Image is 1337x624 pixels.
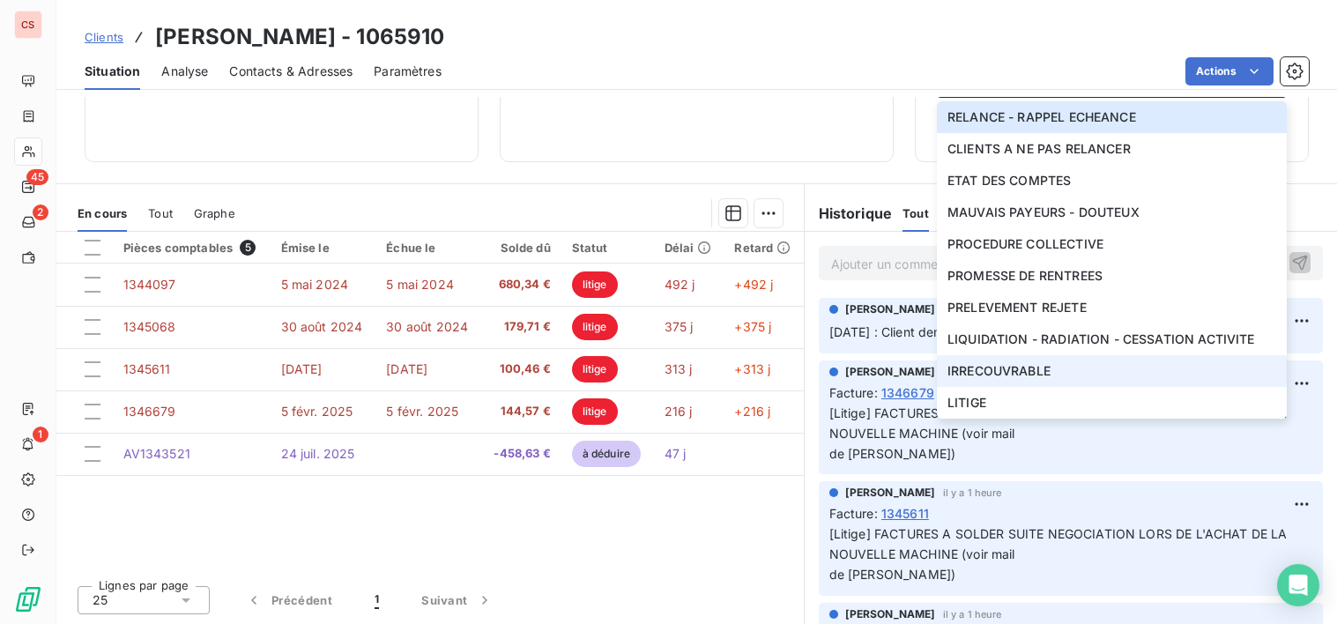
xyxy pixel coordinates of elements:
div: Échue le [386,241,471,255]
span: litige [572,398,618,425]
button: 1 [353,582,400,619]
div: CS [14,11,42,39]
div: Open Intercom Messenger [1277,564,1319,606]
span: 24 juil. 2025 [281,446,355,461]
span: 1344097 [123,277,176,292]
span: +375 j [734,319,771,334]
div: Émise le [281,241,366,255]
span: 313 j [665,361,693,376]
span: +216 j [734,404,770,419]
span: 5 mai 2024 [386,277,454,292]
span: En cours [78,206,127,220]
span: 1345068 [123,319,176,334]
span: LITIGE [947,394,986,412]
span: Analyse [161,63,208,80]
span: PRELEVEMENT REJETE [947,299,1087,316]
span: [DATE] [386,361,427,376]
span: 1345611 [123,361,171,376]
span: IRRECOUVRABLE [947,362,1051,380]
span: 1 [375,591,379,609]
span: [DATE] [281,361,323,376]
div: Pièces comptables [123,240,260,256]
span: PROMESSE DE RENTREES [947,267,1103,285]
span: Contacts & Adresses [229,63,353,80]
span: 45 [26,169,48,185]
button: Suivant [400,582,515,619]
span: 5 févr. 2025 [281,404,353,419]
span: [Litige] FACTURES A SOLDER SUITE NEGOCIATION LORS DE L'ACHAT DE LA NOUVELLE MACHINE (voir mail de... [829,526,1291,582]
span: 144,57 € [492,403,551,420]
span: CLIENTS A NE PAS RELANCER [947,140,1131,158]
span: 30 août 2024 [386,319,468,334]
span: [PERSON_NAME] [845,301,936,317]
h6: Historique [805,203,893,224]
span: RELANCE - RAPPEL ECHEANCE [947,108,1136,126]
span: +492 j [734,277,773,292]
span: 492 j [665,277,695,292]
span: litige [572,271,618,298]
span: ETAT DES COMPTES [947,172,1071,189]
span: 2 [33,204,48,220]
span: 680,34 € [492,276,551,293]
span: Facture : [829,504,878,523]
span: Paramètres [374,63,442,80]
span: Situation [85,63,140,80]
span: 179,71 € [492,318,551,336]
span: 5 févr. 2025 [386,404,458,419]
span: il y a 1 heure [943,609,1002,620]
span: 1346679 [123,404,176,419]
span: 216 j [665,404,693,419]
span: à déduire [572,441,641,467]
span: 375 j [665,319,694,334]
div: Retard [734,241,792,255]
span: 1 [33,427,48,442]
span: 100,46 € [492,360,551,378]
span: 30 août 2024 [281,319,363,334]
span: -458,63 € [492,445,551,463]
span: litige [572,356,618,383]
span: 5 mai 2024 [281,277,349,292]
span: [PERSON_NAME] [845,606,936,622]
span: MAUVAIS PAYEURS - DOUTEUX [947,204,1140,221]
span: [PERSON_NAME] [845,364,936,380]
span: 1346679 [881,383,934,402]
span: [PERSON_NAME] [845,485,936,501]
a: Clients [85,28,123,46]
div: Délai [665,241,714,255]
div: Solde dû [492,241,551,255]
span: 47 j [665,446,687,461]
span: AV1343521 [123,446,190,461]
span: il y a 1 heure [943,487,1002,498]
span: [DATE] : Client demande de solder son compte (voir nouvel achat) [829,324,1220,339]
button: Précédent [224,582,353,619]
span: 5 [240,240,256,256]
div: Statut [572,241,643,255]
span: 1345611 [881,504,929,523]
h3: [PERSON_NAME] - 1065910 [155,21,444,53]
span: [Litige] FACTURES A SOLDER SUITE NEGOCIATION LORS DE L'ACHAT DE LA NOUVELLE MACHINE (voir mail de... [829,405,1291,461]
span: 25 [93,591,108,609]
span: Facture : [829,383,878,402]
span: Tout [148,206,173,220]
span: Graphe [194,206,235,220]
span: LIQUIDATION - RADIATION - CESSATION ACTIVITE [947,331,1255,348]
span: +313 j [734,361,770,376]
span: litige [572,314,618,340]
img: Logo LeanPay [14,585,42,613]
span: Clients [85,30,123,44]
span: PROCEDURE COLLECTIVE [947,235,1103,253]
button: Actions [1185,57,1274,85]
span: Tout [902,206,929,220]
